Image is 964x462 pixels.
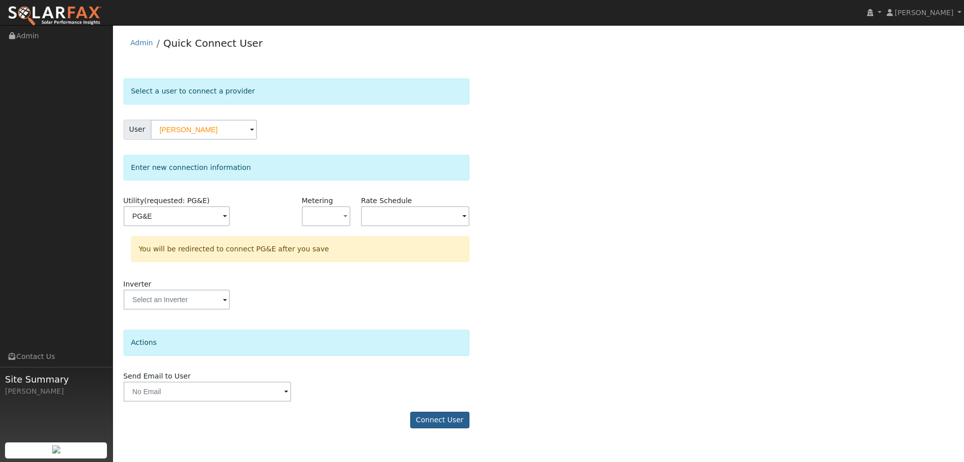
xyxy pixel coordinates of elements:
[124,330,469,355] div: Actions
[124,196,210,206] label: Utility
[52,445,60,453] img: retrieve
[151,120,257,140] input: Select a User
[124,120,151,140] span: User
[124,371,191,382] label: Send Email to User
[5,373,107,386] span: Site Summary
[124,78,469,104] div: Select a user to connect a provider
[124,206,230,226] input: Select a Utility
[144,197,210,205] span: (requested: PG&E)
[124,279,152,290] label: Inverter
[131,236,469,262] div: You will be redirected to connect PG&E after you save
[895,9,953,17] span: [PERSON_NAME]
[5,386,107,397] div: [PERSON_NAME]
[163,37,263,49] a: Quick Connect User
[8,6,102,27] img: SolarFax
[124,290,230,310] input: Select an Inverter
[302,196,333,206] label: Metering
[131,39,153,47] a: Admin
[361,196,412,206] label: Rate Schedule
[124,155,469,180] div: Enter new connection information
[124,382,291,402] input: No Email
[410,412,469,429] button: Connect User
